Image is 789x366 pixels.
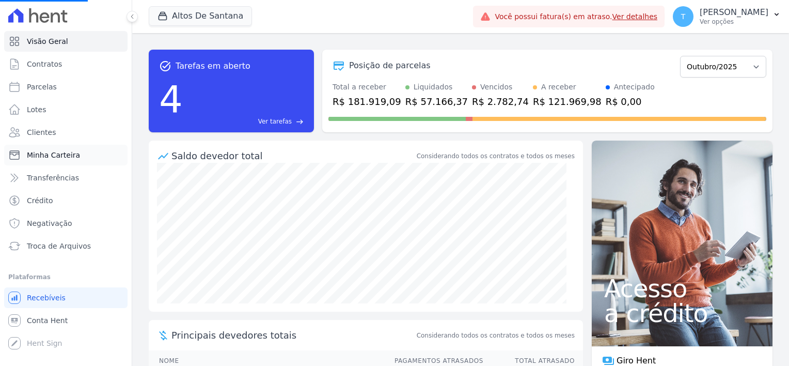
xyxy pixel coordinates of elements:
[604,276,760,301] span: Acesso
[417,151,575,161] div: Considerando todos os contratos e todos os meses
[4,190,128,211] a: Crédito
[495,11,657,22] span: Você possui fatura(s) em atraso.
[4,31,128,52] a: Visão Geral
[4,287,128,308] a: Recebíveis
[27,173,79,183] span: Transferências
[604,301,760,326] span: a crédito
[405,95,468,109] div: R$ 57.166,37
[665,2,789,31] button: T [PERSON_NAME] Ver opções
[614,82,655,93] div: Antecipado
[4,54,128,74] a: Contratos
[27,104,46,115] span: Lotes
[533,95,602,109] div: R$ 121.969,98
[417,331,575,340] span: Considerando todos os contratos e todos os meses
[606,95,655,109] div: R$ 0,00
[4,122,128,143] a: Clientes
[187,117,304,126] a: Ver tarefas east
[4,167,128,188] a: Transferências
[27,59,62,69] span: Contratos
[296,118,304,126] span: east
[700,18,768,26] p: Ver opções
[176,60,250,72] span: Tarefas em aberto
[27,315,68,326] span: Conta Hent
[681,13,686,20] span: T
[480,82,512,93] div: Vencidos
[171,328,415,342] span: Principais devedores totais
[414,82,453,93] div: Liquidados
[333,95,401,109] div: R$ 181.919,09
[612,12,658,21] a: Ver detalhes
[8,271,123,283] div: Plataformas
[4,77,128,97] a: Parcelas
[4,145,128,165] a: Minha Carteira
[149,6,252,26] button: Altos De Santana
[541,82,576,93] div: A receber
[27,195,53,206] span: Crédito
[27,293,66,303] span: Recebíveis
[27,127,56,138] span: Clientes
[4,310,128,331] a: Conta Hent
[27,82,57,92] span: Parcelas
[27,241,91,251] span: Troca de Arquivos
[27,150,80,160] span: Minha Carteira
[159,60,171,72] span: task_alt
[171,149,415,163] div: Saldo devedor total
[472,95,529,109] div: R$ 2.782,74
[4,99,128,120] a: Lotes
[700,7,768,18] p: [PERSON_NAME]
[4,236,128,256] a: Troca de Arquivos
[27,36,68,47] span: Visão Geral
[258,117,292,126] span: Ver tarefas
[333,82,401,93] div: Total a receber
[27,218,72,228] span: Negativação
[349,59,431,72] div: Posição de parcelas
[4,213,128,234] a: Negativação
[159,72,183,126] div: 4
